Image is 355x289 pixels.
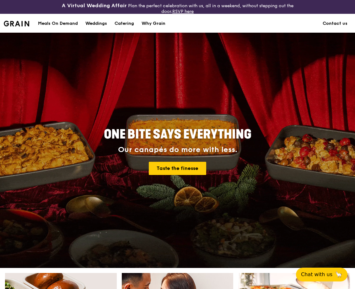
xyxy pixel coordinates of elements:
[38,14,78,33] div: Meals On Demand
[172,9,194,14] a: RSVP here
[296,268,347,281] button: Chat with us🦙
[4,21,29,26] img: Grain
[65,145,291,154] div: Our canapés do more with less.
[111,14,138,33] a: Catering
[59,3,296,14] div: Plan the perfect celebration with us, all in a weekend, without stepping out the door.
[301,271,332,278] span: Chat with us
[149,162,206,175] a: Taste the finesse
[335,271,342,278] span: 🦙
[104,127,251,142] span: ONE BITE SAYS EVERYTHING
[85,14,107,33] div: Weddings
[138,14,169,33] a: Why Grain
[115,14,134,33] div: Catering
[62,3,127,9] h3: A Virtual Wedding Affair
[319,14,351,33] a: Contact us
[142,14,165,33] div: Why Grain
[82,14,111,33] a: Weddings
[4,14,29,32] a: GrainGrain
